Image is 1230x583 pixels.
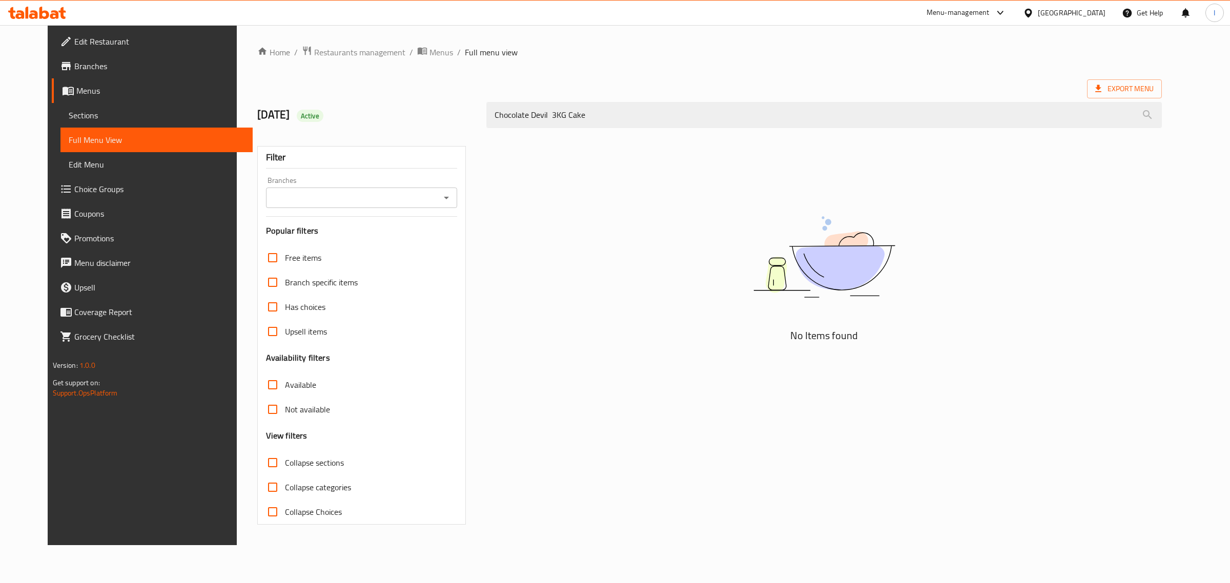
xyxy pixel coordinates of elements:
a: Edit Restaurant [52,29,253,54]
div: Active [297,110,323,122]
span: Free items [285,252,321,264]
span: Edit Menu [69,158,245,171]
a: Edit Menu [60,152,253,177]
span: Branches [74,60,245,72]
span: Grocery Checklist [74,330,245,343]
a: Choice Groups [52,177,253,201]
span: I [1214,7,1215,18]
span: Collapse sections [285,456,344,469]
span: Menus [76,85,245,97]
li: / [409,46,413,58]
span: Sections [69,109,245,121]
span: Full menu view [465,46,518,58]
div: [GEOGRAPHIC_DATA] [1038,7,1105,18]
span: Menus [429,46,453,58]
a: Sections [60,103,253,128]
span: Version: [53,359,78,372]
li: / [294,46,298,58]
span: Export Menu [1095,82,1154,95]
span: Edit Restaurant [74,35,245,48]
span: Choice Groups [74,183,245,195]
span: Has choices [285,301,325,313]
div: Menu-management [927,7,990,19]
span: Coupons [74,207,245,220]
a: Promotions [52,226,253,251]
a: Upsell [52,275,253,300]
a: Support.OpsPlatform [53,386,118,400]
span: Collapse Choices [285,506,342,518]
span: Get support on: [53,376,100,389]
li: / [457,46,461,58]
span: Export Menu [1087,79,1162,98]
a: Grocery Checklist [52,324,253,349]
span: Restaurants management [314,46,405,58]
span: Promotions [74,232,245,244]
div: Filter [266,147,457,169]
a: Menus [417,46,453,59]
h3: Popular filters [266,225,457,237]
span: Branch specific items [285,276,358,288]
span: Available [285,379,316,391]
button: Open [439,191,454,205]
h2: [DATE] [257,107,474,122]
h3: View filters [266,430,307,442]
img: dish.svg [696,189,952,325]
h3: Availability filters [266,352,330,364]
a: Menu disclaimer [52,251,253,275]
a: Branches [52,54,253,78]
span: Menu disclaimer [74,257,245,269]
a: Restaurants management [302,46,405,59]
span: 1.0.0 [79,359,95,372]
span: Upsell [74,281,245,294]
span: Upsell items [285,325,327,338]
a: Coupons [52,201,253,226]
span: Not available [285,403,330,415]
a: Full Menu View [60,128,253,152]
span: Active [297,111,323,121]
h5: No Items found [696,327,952,344]
input: search [486,102,1162,128]
span: Collapse categories [285,481,351,493]
a: Home [257,46,290,58]
span: Coverage Report [74,306,245,318]
span: Full Menu View [69,134,245,146]
nav: breadcrumb [257,46,1162,59]
a: Coverage Report [52,300,253,324]
a: Menus [52,78,253,103]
